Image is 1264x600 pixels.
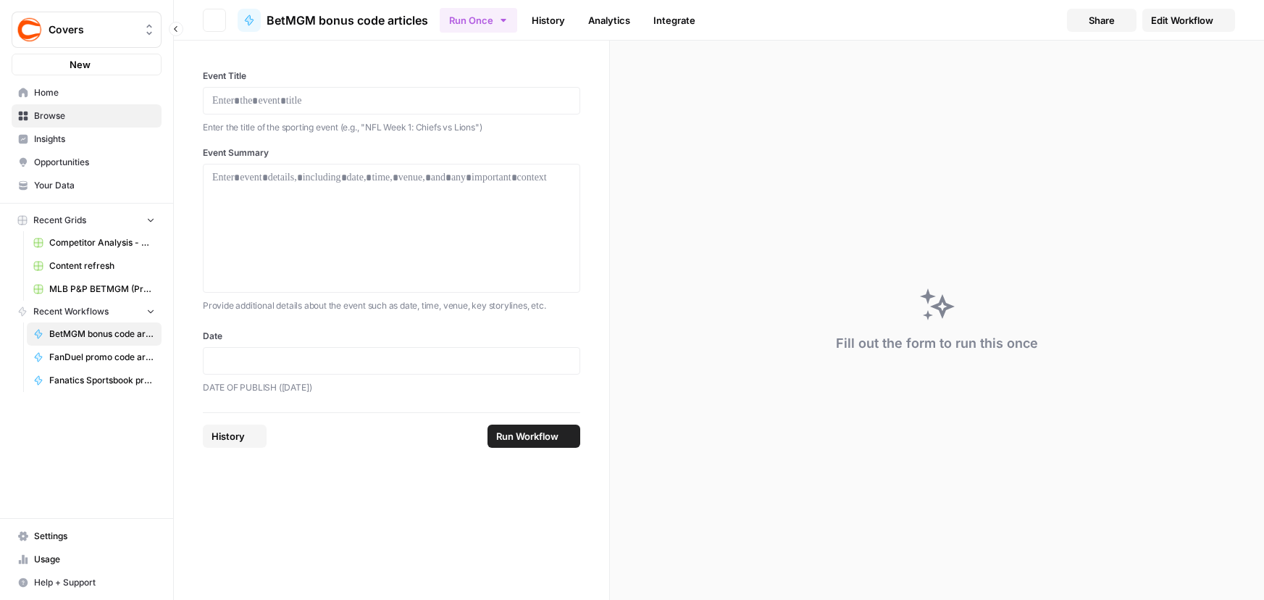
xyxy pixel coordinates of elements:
[27,231,162,254] a: Competitor Analysis - URL Specific Grid
[49,22,136,37] span: Covers
[27,322,162,346] a: BetMGM bonus code articles
[49,328,155,341] span: BetMGM bonus code articles
[1067,9,1137,32] button: Share
[440,8,517,33] button: Run Once
[12,54,162,75] button: New
[33,305,109,318] span: Recent Workflows
[12,151,162,174] a: Opportunities
[203,330,580,343] label: Date
[27,278,162,301] a: MLB P&P BETMGM (Production) Grid (1)
[70,57,91,72] span: New
[12,571,162,594] button: Help + Support
[836,333,1038,354] div: Fill out the form to run this once
[12,128,162,151] a: Insights
[645,9,704,32] a: Integrate
[49,259,155,272] span: Content refresh
[203,299,580,313] p: Provide additional details about the event such as date, time, venue, key storylines, etc.
[12,12,162,48] button: Workspace: Covers
[212,429,245,443] span: History
[49,351,155,364] span: FanDuel promo code articles
[203,146,580,159] label: Event Summary
[27,254,162,278] a: Content refresh
[17,17,43,43] img: Covers Logo
[34,133,155,146] span: Insights
[579,9,639,32] a: Analytics
[49,236,155,249] span: Competitor Analysis - URL Specific Grid
[49,374,155,387] span: Fanatics Sportsbook promo articles
[1151,13,1213,28] span: Edit Workflow
[203,380,580,395] p: DATE OF PUBLISH ([DATE])
[203,120,580,135] p: Enter the title of the sporting event (e.g., "NFL Week 1: Chiefs vs Lions")
[27,369,162,392] a: Fanatics Sportsbook promo articles
[12,174,162,197] a: Your Data
[12,104,162,128] a: Browse
[34,553,155,566] span: Usage
[12,525,162,548] a: Settings
[34,86,155,99] span: Home
[203,425,267,448] button: History
[34,576,155,589] span: Help + Support
[496,429,558,443] span: Run Workflow
[203,70,580,83] label: Event Title
[267,12,428,29] span: BetMGM bonus code articles
[34,179,155,192] span: Your Data
[523,9,574,32] a: History
[27,346,162,369] a: FanDuel promo code articles
[12,301,162,322] button: Recent Workflows
[12,548,162,571] a: Usage
[34,109,155,122] span: Browse
[1089,13,1115,28] span: Share
[34,530,155,543] span: Settings
[12,209,162,231] button: Recent Grids
[34,156,155,169] span: Opportunities
[487,425,580,448] button: Run Workflow
[49,283,155,296] span: MLB P&P BETMGM (Production) Grid (1)
[238,9,428,32] a: BetMGM bonus code articles
[33,214,86,227] span: Recent Grids
[12,81,162,104] a: Home
[1142,9,1235,32] a: Edit Workflow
